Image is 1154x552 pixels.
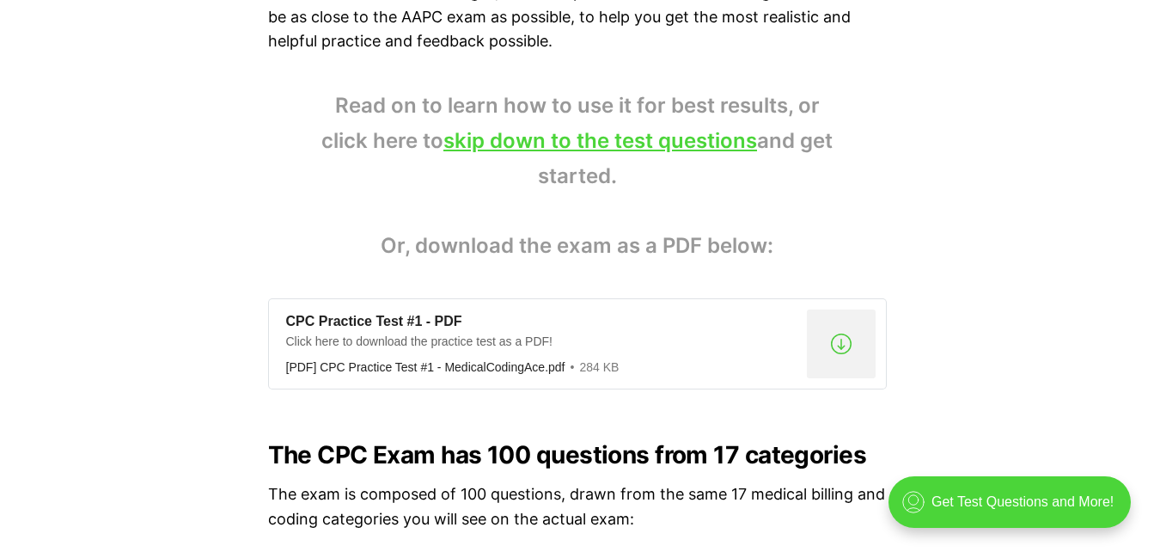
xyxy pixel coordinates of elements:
p: The exam is composed of 100 questions, drawn from the same 17 medical billing and coding categori... [268,482,887,532]
a: CPC Practice Test #1 - PDFClick here to download the practice test as a PDF![PDF] CPC Practice Te... [268,298,887,389]
div: [PDF] CPC Practice Test #1 - MedicalCodingAce.pdf [286,360,565,374]
blockquote: Read on to learn how to use it for best results, or click here to and get started. Or, download t... [268,89,887,264]
a: skip down to the test questions [443,128,757,153]
iframe: portal-trigger [874,468,1154,552]
div: 284 KB [565,359,620,375]
div: CPC Practice Test #1 - PDF [286,313,800,331]
h2: The CPC Exam has 100 questions from 17 categories [268,441,887,469]
div: Click here to download the practice test as a PDF! [286,334,800,355]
